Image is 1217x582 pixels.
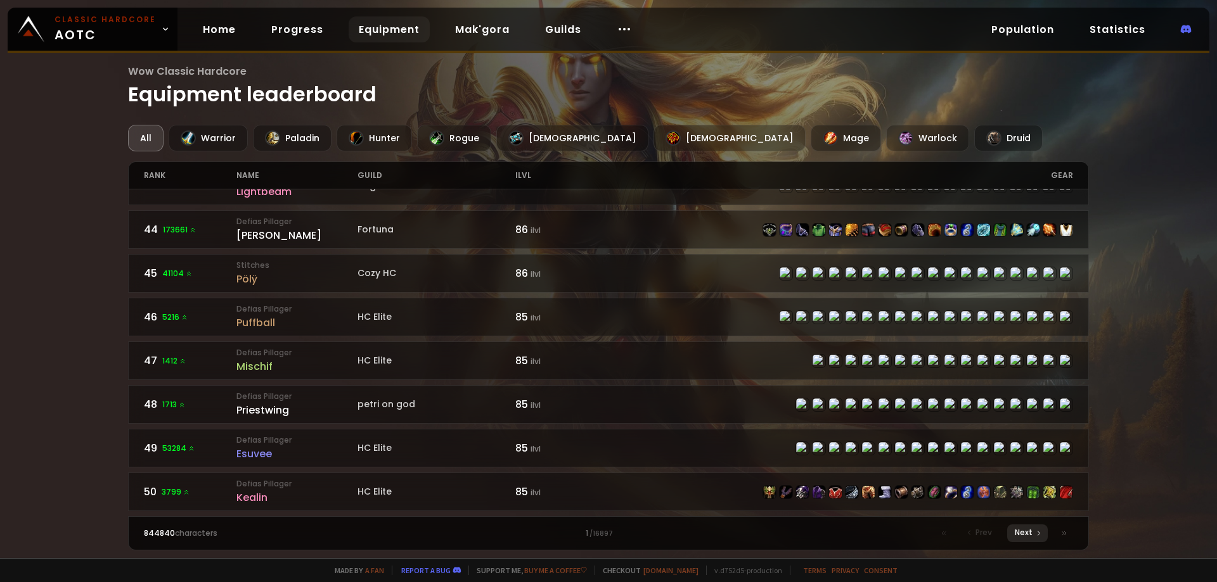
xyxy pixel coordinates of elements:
[144,222,237,237] div: 44
[162,399,186,410] span: 1713
[862,486,875,498] img: item-21667
[144,440,237,456] div: 49
[944,486,957,498] img: item-19382
[236,446,357,462] div: Esuvee
[1043,224,1056,236] img: item-19367
[928,486,941,498] img: item-21620
[144,528,377,539] div: characters
[327,566,384,575] span: Made by
[1060,486,1072,498] img: item-23192
[128,341,1090,380] a: 471412 Defias PillagerMischifHC Elite85 ilvlitem-22438item-23053item-22439item-22436item-22442ite...
[813,486,825,498] img: item-4335
[515,396,608,412] div: 85
[468,566,587,575] span: Support me,
[236,358,357,374] div: Mischif
[1015,527,1033,538] span: Next
[977,224,990,236] img: item-19288
[261,16,333,42] a: Progress
[236,303,357,315] small: Defias Pillager
[608,162,1073,189] div: gear
[236,478,357,490] small: Defias Pillager
[796,486,809,498] img: item-22429
[169,125,248,151] div: Warrior
[365,566,384,575] a: a fan
[531,312,541,323] small: ilvl
[236,391,357,402] small: Defias Pillager
[928,224,941,236] img: item-21210
[811,125,881,151] div: Mage
[515,484,608,500] div: 85
[349,16,430,42] a: Equipment
[1043,486,1056,498] img: item-23201
[515,309,608,325] div: 85
[357,354,515,367] div: HC Elite
[357,162,515,189] div: guild
[1079,16,1156,42] a: Statistics
[763,224,776,236] img: item-22514
[144,396,237,412] div: 48
[128,210,1090,249] a: 44173661 Defias Pillager[PERSON_NAME]Fortuna86 ilvlitem-22514item-23036item-22515item-6385item-16...
[780,486,792,498] img: item-21712
[976,527,992,538] span: Prev
[643,566,699,575] a: [DOMAIN_NAME]
[193,16,246,42] a: Home
[832,566,859,575] a: Privacy
[911,224,924,236] img: item-22517
[977,486,990,498] img: item-21625
[531,225,541,236] small: ilvl
[236,216,357,227] small: Defias Pillager
[144,265,237,281] div: 45
[445,16,520,42] a: Mak'gora
[763,486,776,498] img: item-21669
[337,125,412,151] div: Hunter
[1027,224,1040,236] img: item-23048
[144,528,175,538] span: 844840
[496,125,648,151] div: [DEMOGRAPHIC_DATA]
[829,486,842,498] img: item-19145
[974,125,1043,151] div: Druid
[162,312,188,323] span: 5216
[236,271,357,287] div: Pölÿ
[911,486,924,498] img: item-22426
[846,224,858,236] img: item-22518
[144,353,237,369] div: 47
[994,224,1007,236] img: item-22960
[128,429,1090,467] a: 4953284 Defias PillagerEsuveeHC Elite85 ilvlitem-22506item-21608item-22507item-22504item-22730ite...
[994,486,1007,498] img: item-18510
[55,14,156,44] span: AOTC
[144,484,237,500] div: 50
[128,63,1090,110] h1: Equipment leaderboard
[128,125,164,151] div: All
[236,347,357,358] small: Defias Pillager
[236,260,357,271] small: Stitches
[961,486,974,498] img: item-18472
[524,566,587,575] a: Buy me a coffee
[515,162,608,189] div: ilvl
[535,16,591,42] a: Guilds
[515,353,608,369] div: 85
[236,490,357,505] div: Kealin
[1010,486,1023,498] img: item-21839
[780,224,792,236] img: item-23036
[162,443,195,454] span: 53284
[981,16,1064,42] a: Population
[961,224,974,236] img: item-18469
[357,485,515,498] div: HC Elite
[376,528,840,539] div: 1
[515,222,608,237] div: 86
[862,224,875,236] img: item-22513
[531,269,541,279] small: ilvl
[128,254,1090,293] a: 4541104 StitchesPölÿCozy HC86 ilvlitem-22418item-22732item-22419item-14617item-22416item-22422ite...
[944,224,957,236] img: item-23061
[401,566,451,575] a: Report a bug
[357,267,515,280] div: Cozy HC
[813,224,825,236] img: item-6385
[128,298,1090,336] a: 465216 Defias PillagerPuffballHC Elite85 ilvlitem-19372item-18404item-21330item-11840item-23226it...
[144,309,237,325] div: 46
[128,472,1090,511] a: 503799 Defias PillagerKealinHC Elite85 ilvlitem-21669item-21712item-22429item-4335item-19145item-...
[654,125,806,151] div: [DEMOGRAPHIC_DATA]
[895,224,908,236] img: item-22519
[846,486,858,498] img: item-22431
[357,310,515,324] div: HC Elite
[531,356,541,367] small: ilvl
